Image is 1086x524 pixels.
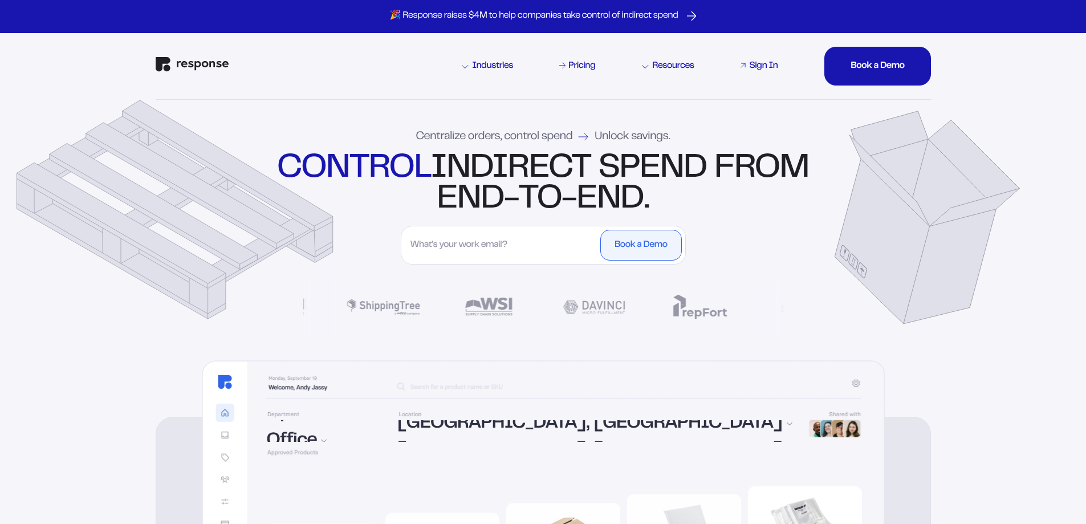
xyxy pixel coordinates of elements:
div: Industries [462,62,513,71]
div: indirect spend from end-to-end. [274,153,812,215]
a: Sign In [738,59,780,73]
div: Sign In [749,62,778,71]
strong: control [277,154,430,184]
div: Centralize orders, control spend [416,131,670,143]
input: What's your work email? [405,230,598,261]
span: Unlock savings. [595,131,670,143]
div: Resources [642,62,694,71]
div: [GEOGRAPHIC_DATA], [GEOGRAPHIC_DATA] [397,415,793,433]
div: Book a Demo [615,241,667,250]
div: Office [267,432,384,450]
a: Pricing [558,59,597,73]
button: Book a DemoBook a DemoBook a DemoBook a DemoBook a Demo [824,47,930,86]
div: Pricing [568,62,595,71]
div: Book a Demo [851,62,904,71]
img: Response Logo [156,57,229,72]
button: Book a Demo [600,230,681,261]
a: Response Home [156,57,229,75]
p: 🎉 Response raises $4M to help companies take control of indirect spend [390,10,678,22]
div: Operations [267,405,384,423]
